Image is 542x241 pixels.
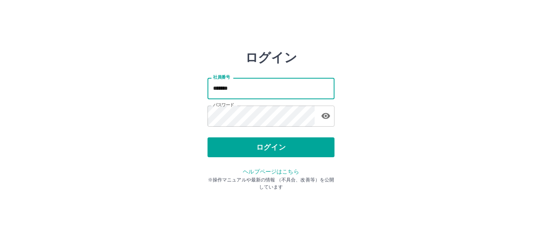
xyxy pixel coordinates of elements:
button: ログイン [208,137,334,157]
p: ※操作マニュアルや最新の情報 （不具合、改善等）を公開しています [208,176,334,191]
a: ヘルプページはこちら [243,168,299,175]
label: 社員番号 [213,74,230,80]
label: パスワード [213,102,234,108]
h2: ログイン [245,50,297,65]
